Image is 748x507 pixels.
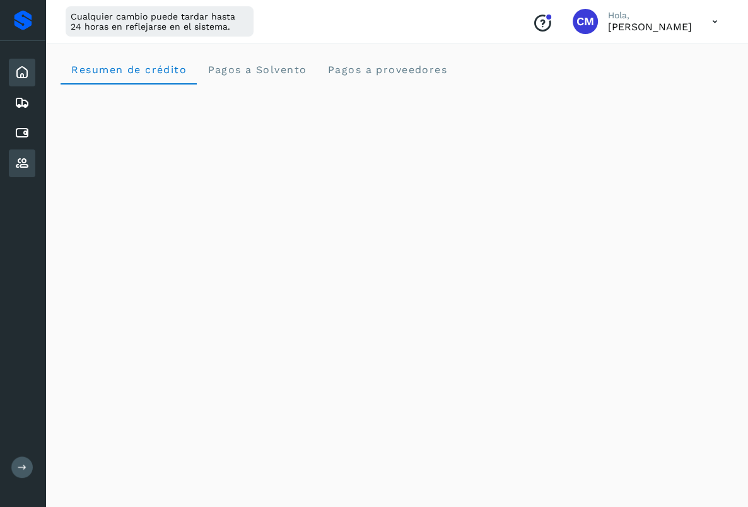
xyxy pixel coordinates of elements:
div: Cuentas por pagar [9,119,35,147]
div: Embarques [9,89,35,117]
div: Inicio [9,59,35,86]
span: Pagos a Solvento [207,64,307,76]
p: Hola, [608,10,692,21]
span: Pagos a proveedores [327,64,447,76]
div: Cualquier cambio puede tardar hasta 24 horas en reflejarse en el sistema. [66,6,254,37]
div: Proveedores [9,149,35,177]
span: Resumen de crédito [71,64,187,76]
p: Cynthia Mendoza [608,21,692,33]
